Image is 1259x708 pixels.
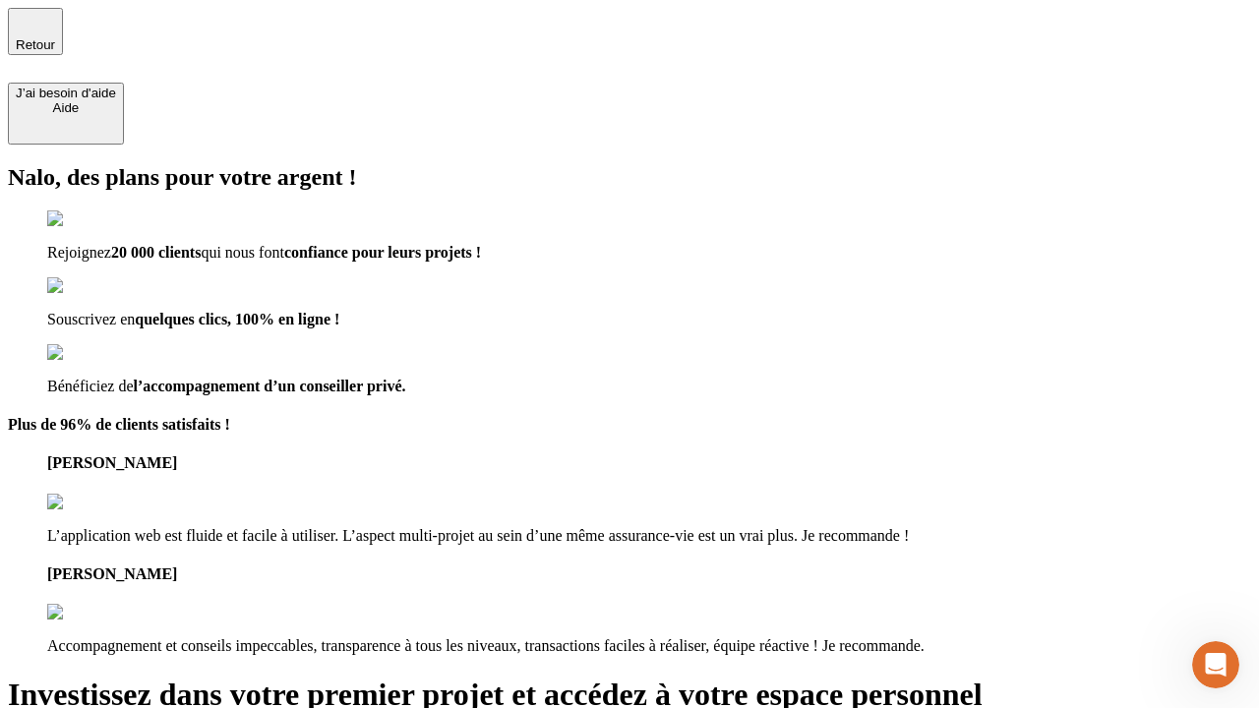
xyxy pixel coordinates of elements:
span: Rejoignez [47,244,111,261]
h4: Plus de 96% de clients satisfaits ! [8,416,1251,434]
span: Bénéficiez de [47,378,134,394]
img: checkmark [47,277,132,295]
button: Retour [8,8,63,55]
p: L’application web est fluide et facile à utiliser. L’aspect multi-projet au sein d’une même assur... [47,527,1251,545]
span: quelques clics, 100% en ligne ! [135,311,339,327]
span: qui nous font [201,244,283,261]
h2: Nalo, des plans pour votre argent ! [8,164,1251,191]
img: reviews stars [47,604,145,621]
span: Souscrivez en [47,311,135,327]
p: Accompagnement et conseils impeccables, transparence à tous les niveaux, transactions faciles à r... [47,637,1251,655]
span: l’accompagnement d’un conseiller privé. [134,378,406,394]
img: reviews stars [47,494,145,511]
button: J’ai besoin d'aideAide [8,83,124,145]
img: checkmark [47,210,132,228]
h4: [PERSON_NAME] [47,454,1251,472]
img: checkmark [47,344,132,362]
span: confiance pour leurs projets ! [284,244,481,261]
span: Retour [16,37,55,52]
span: 20 000 clients [111,244,202,261]
h4: [PERSON_NAME] [47,565,1251,583]
div: Aide [16,100,116,115]
iframe: Intercom live chat [1192,641,1239,688]
div: J’ai besoin d'aide [16,86,116,100]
